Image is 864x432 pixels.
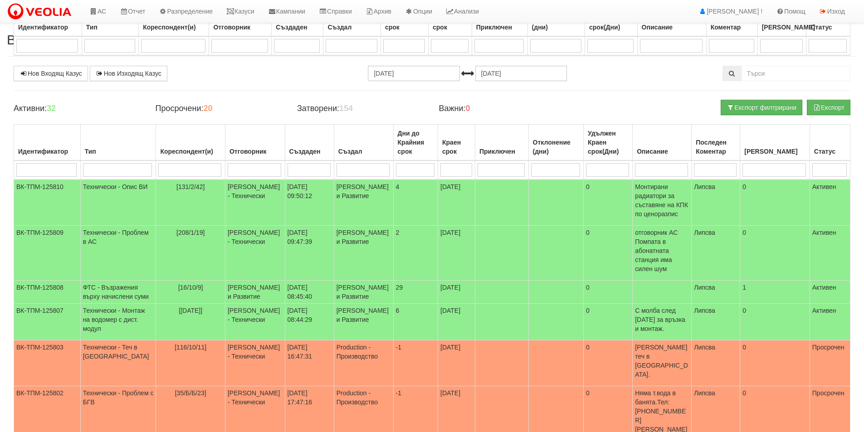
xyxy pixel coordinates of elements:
td: [PERSON_NAME] - Технически [225,226,285,281]
td: Технически - Монтаж на водомер с дист. модул [80,304,156,340]
span: Липсва [694,229,715,236]
td: [DATE] 16:47:31 [285,340,334,386]
td: [DATE] 09:50:12 [285,180,334,226]
p: С молба след [DATE] за връзка и монтаж. [635,306,689,333]
span: [[DATE]] [179,307,202,314]
span: [116/10/11] [175,344,206,351]
span: 29 [396,284,403,291]
td: 0 [740,180,810,226]
td: 0 [740,226,810,281]
span: Липсва [694,389,715,397]
td: Активен [810,304,850,340]
td: ВК-ТПМ-125810 [14,180,81,226]
span: [131/2/42] [176,183,205,190]
span: 4 [396,183,400,190]
div: Създаден [274,21,321,34]
td: [PERSON_NAME] и Развитие [334,304,393,340]
td: [PERSON_NAME] и Развитие [334,180,393,226]
th: Идентификатор: No sort applied, activate to apply an ascending sort [14,125,81,161]
th: Създаден: No sort applied, activate to apply an ascending sort [285,125,334,161]
span: Липсва [694,344,715,351]
th: Отклонение (дни): No sort applied, activate to apply an ascending sort [528,125,584,161]
td: 0 [584,226,633,281]
h2: Всички Казуси [7,32,857,47]
div: [PERSON_NAME] [760,21,804,34]
th: Дни до Крайния срок: No sort applied, activate to apply an ascending sort [393,125,438,161]
span: 2 [396,229,400,236]
b: 32 [47,104,56,113]
td: [PERSON_NAME] - Технически [225,304,285,340]
td: [DATE] [438,304,475,340]
img: VeoliaLogo.png [7,2,76,21]
span: Липсва [694,284,715,291]
th: Тип: No sort applied, activate to apply an ascending sort [80,125,156,161]
td: Технически - Проблем в АС [80,226,156,281]
td: Активен [810,180,850,226]
div: Отговорник [211,21,269,34]
div: Последен Коментар [694,136,737,158]
td: Просрочен [810,340,850,386]
div: Създал [337,145,391,158]
a: Нов Изходящ Казус [90,66,167,81]
td: [DATE] [438,340,475,386]
td: Технически - Теч в [GEOGRAPHIC_DATA] [80,340,156,386]
span: 6 [396,307,400,314]
td: 0 [584,304,633,340]
div: Приключен [478,145,526,158]
th: Брой Файлове: No sort applied, activate to apply an ascending sort [740,125,810,161]
b: 20 [203,104,212,113]
span: Липсва [694,183,715,190]
td: ВК-ТПМ-125809 [14,226,81,281]
td: Production - Производство [334,340,393,386]
td: [PERSON_NAME] - Технически [225,180,285,226]
div: Идентификатор [16,145,78,158]
th: Последен Коментар: No sort applied, activate to apply an ascending sort [692,125,740,161]
div: Удължен Краен срок(Дни) [586,127,630,158]
td: 0 [584,281,633,304]
td: Технически - Опис ВИ [80,180,156,226]
span: [35/Б/Б/23] [175,389,206,397]
td: [DATE] 08:45:40 [285,281,334,304]
td: Активен [810,281,850,304]
div: Дни до Крайния срок [396,127,435,158]
td: [DATE] [438,281,475,304]
td: [DATE] 08:44:29 [285,304,334,340]
td: 1 [740,281,810,304]
div: Отклонение (дни) [531,136,581,158]
td: Активен [810,226,850,281]
h4: Просрочени: [155,104,283,113]
p: Монтирани радиатори за съставяне на КПК по ценоразпис [635,182,689,218]
span: -1 [396,389,401,397]
td: [PERSON_NAME] и Развитие [334,281,393,304]
div: Създаден [288,145,332,158]
div: Приключен [474,21,525,34]
div: Отговорник [228,145,283,158]
div: Краен срок [440,136,473,158]
td: ВК-ТПМ-125807 [14,304,81,340]
td: 0 [740,340,810,386]
td: 0 [584,180,633,226]
td: [PERSON_NAME] и Развитие [225,281,285,304]
h4: Затворени: [297,104,425,113]
h4: Важни: [439,104,566,113]
th: Описание: No sort applied, activate to apply an ascending sort [633,125,692,161]
b: 0 [466,104,470,113]
th: Краен срок: No sort applied, activate to apply an ascending sort [438,125,475,161]
div: Статус [812,145,848,158]
th: Създал: No sort applied, activate to apply an ascending sort [334,125,393,161]
td: ВК-ТПМ-125808 [14,281,81,304]
button: Експорт [807,100,850,115]
div: [PERSON_NAME] [742,145,807,158]
h4: Активни: [14,104,142,113]
td: [PERSON_NAME] и Развитие [334,226,393,281]
p: [PERSON_NAME] теч в [GEOGRAPHIC_DATA]. [635,343,689,379]
div: Описание [635,145,689,158]
td: 0 [740,304,810,340]
div: Кореспондент(и) [141,21,206,34]
button: Експорт филтрирани [721,100,802,115]
input: Търсене по Идентификатор, Бл/Вх/Ап, Тип, Описание, Моб. Номер, Имейл, Файл, Коментар, [742,66,850,81]
div: Тип [84,21,136,34]
td: [PERSON_NAME] - Технически [225,340,285,386]
span: [208/1/19] [176,229,205,236]
div: Тип [83,145,154,158]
